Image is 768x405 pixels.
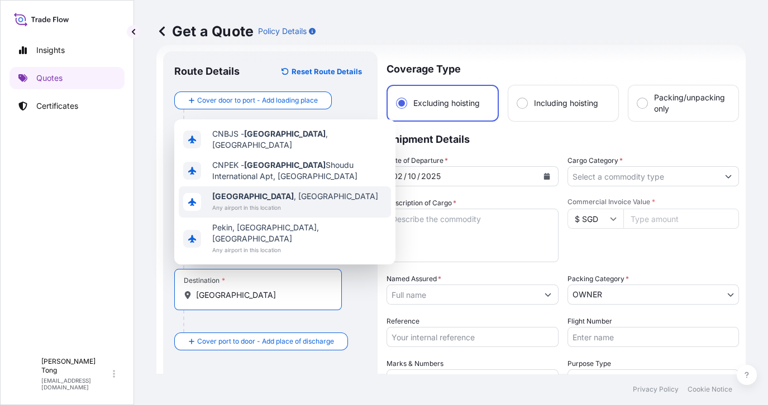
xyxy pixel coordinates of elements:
[420,170,442,183] div: year,
[387,316,419,327] label: Reference
[387,358,443,369] label: Marks & Numbers
[567,316,612,327] label: Flight Number
[36,45,65,56] p: Insights
[197,336,334,347] span: Cover port to door - Add place of discharge
[573,289,602,300] span: OWNER
[212,191,294,201] b: [GEOGRAPHIC_DATA]
[568,166,719,186] input: Select a commodity type
[244,129,326,138] b: [GEOGRAPHIC_DATA]
[244,160,326,170] b: [GEOGRAPHIC_DATA]
[387,197,456,209] label: Description of Cargo
[567,358,611,369] span: Purpose Type
[387,122,739,155] p: Shipment Details
[392,170,404,183] div: day,
[41,357,111,375] p: [PERSON_NAME] Tong
[197,95,318,106] span: Cover door to port - Add loading place
[22,368,30,379] span: C
[156,22,254,40] p: Get a Quote
[212,244,387,255] span: Any airport in this location
[174,119,395,264] div: Show suggestions
[417,170,420,183] div: /
[387,155,448,166] span: Date of Departure
[718,166,738,186] button: Show suggestions
[174,65,240,78] p: Route Details
[36,100,78,112] p: Certificates
[534,98,598,109] span: Including hoisting
[387,327,559,347] input: Your internal reference
[407,170,417,183] div: month,
[258,26,307,37] p: Policy Details
[212,191,378,202] span: , [GEOGRAPHIC_DATA]
[387,369,559,389] input: Number1, number2,...
[387,285,538,305] input: Full name
[567,273,629,285] span: Packing Category
[387,51,739,85] p: Coverage Type
[567,327,740,347] input: Enter name
[196,290,328,301] input: Destination
[212,128,387,151] span: CNBJS - , [GEOGRAPHIC_DATA]
[387,273,441,285] label: Named Assured
[567,197,740,206] span: Commercial Invoice Value
[184,276,225,285] div: Destination
[654,92,729,114] span: Packing/unpacking only
[212,160,387,182] span: CNPEK - Shoudu International Apt, [GEOGRAPHIC_DATA]
[212,222,387,244] span: Pekin, [GEOGRAPHIC_DATA], [GEOGRAPHIC_DATA]
[41,377,111,390] p: [EMAIL_ADDRESS][DOMAIN_NAME]
[212,202,378,213] span: Any airport in this location
[538,285,558,305] button: Show suggestions
[538,167,556,185] button: Calendar
[633,385,679,394] p: Privacy Policy
[413,98,480,109] span: Excluding hoisting
[688,385,732,394] p: Cookie Notice
[623,209,740,229] input: Type amount
[567,155,623,166] label: Cargo Category
[36,73,63,84] p: Quotes
[404,170,407,183] div: /
[292,66,362,77] p: Reset Route Details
